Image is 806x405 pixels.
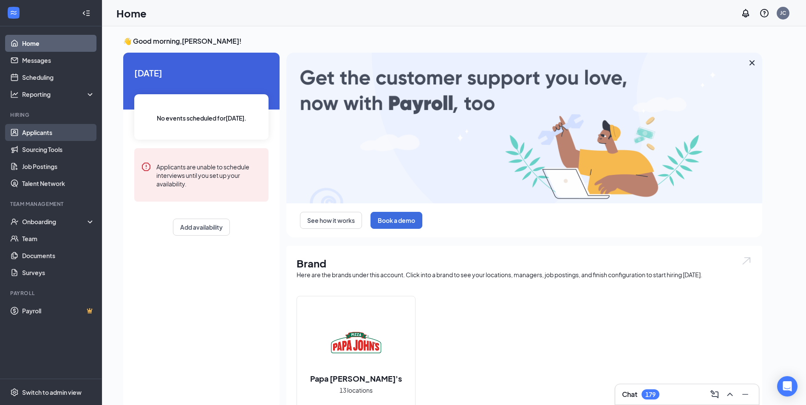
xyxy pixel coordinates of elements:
[22,35,95,52] a: Home
[286,53,762,203] img: payroll-large.gif
[759,8,769,18] svg: QuestionInfo
[141,162,151,172] svg: Error
[10,217,19,226] svg: UserCheck
[22,141,95,158] a: Sourcing Tools
[708,388,721,401] button: ComposeMessage
[10,200,93,208] div: Team Management
[22,175,95,192] a: Talent Network
[10,290,93,297] div: Payroll
[777,376,798,397] div: Open Intercom Messenger
[134,66,269,79] span: [DATE]
[725,389,735,399] svg: ChevronUp
[780,9,786,17] div: JC
[22,124,95,141] a: Applicants
[297,270,752,279] div: Here are the brands under this account. Click into a brand to see your locations, managers, job p...
[157,113,246,123] span: No events scheduled for [DATE] .
[9,8,18,17] svg: WorkstreamLogo
[22,230,95,247] a: Team
[10,388,19,397] svg: Settings
[22,90,95,98] div: Reporting
[22,247,95,264] a: Documents
[302,373,410,384] h2: Papa [PERSON_NAME]'s
[22,69,95,86] a: Scheduling
[370,212,422,229] button: Book a demo
[741,8,751,18] svg: Notifications
[123,37,762,46] h3: 👋 Good morning, [PERSON_NAME] !
[747,58,757,68] svg: Cross
[22,158,95,175] a: Job Postings
[10,90,19,98] svg: Analysis
[10,111,93,118] div: Hiring
[22,217,88,226] div: Onboarding
[173,219,230,236] button: Add availability
[622,390,637,399] h3: Chat
[329,315,383,370] img: Papa John's
[710,389,720,399] svg: ComposeMessage
[297,256,752,270] h1: Brand
[339,385,373,395] span: 13 locations
[723,388,737,401] button: ChevronUp
[22,264,95,281] a: Surveys
[741,256,752,266] img: open.6027fd2a22e1237b5b06.svg
[738,388,752,401] button: Minimize
[156,162,262,188] div: Applicants are unable to schedule interviews until you set up your availability.
[22,52,95,69] a: Messages
[116,6,147,20] h1: Home
[740,389,750,399] svg: Minimize
[22,388,82,397] div: Switch to admin view
[645,391,656,398] div: 179
[22,302,95,319] a: PayrollCrown
[300,212,362,229] button: See how it works
[82,9,90,17] svg: Collapse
